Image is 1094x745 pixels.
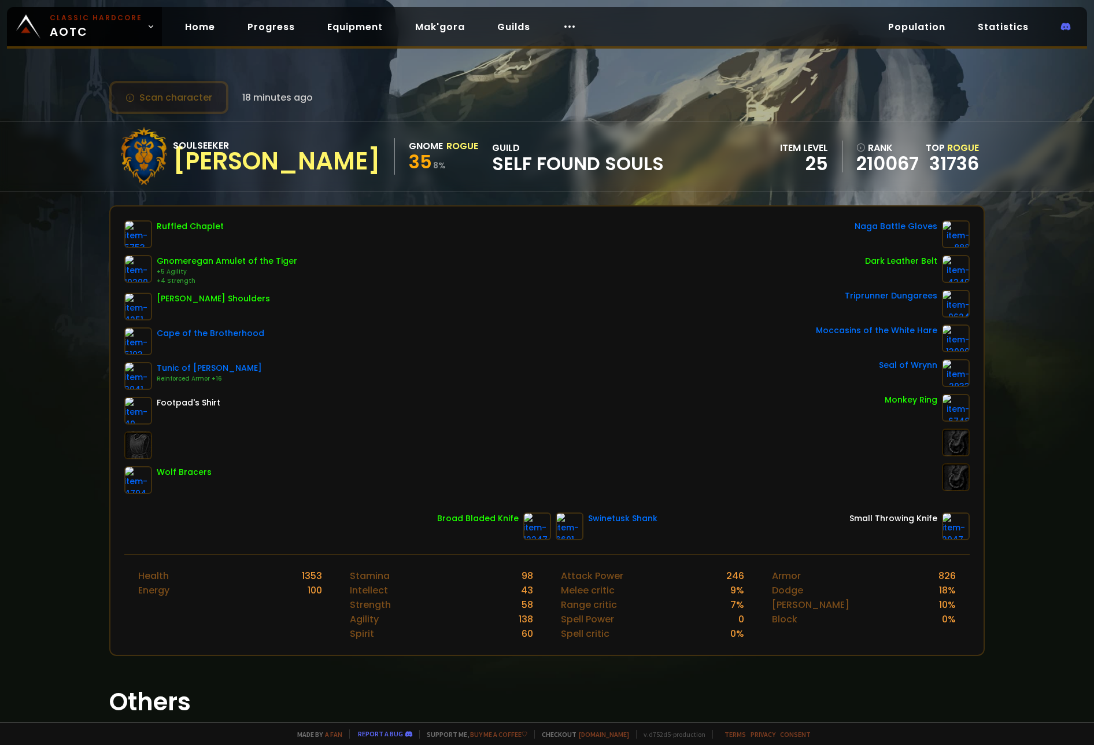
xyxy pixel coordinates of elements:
div: 138 [519,612,533,626]
a: Mak'gora [406,15,474,39]
img: item-2041 [124,362,152,390]
div: 98 [522,569,533,583]
a: Classic HardcoreAOTC [7,7,162,46]
span: AOTC [50,13,142,40]
div: Reinforced Armor +16 [157,374,262,383]
img: item-4249 [942,255,970,283]
div: 100 [308,583,322,598]
div: 0 % [730,626,744,641]
a: Consent [780,730,811,739]
img: item-5193 [124,327,152,355]
img: item-10299 [124,255,152,283]
a: Buy me a coffee [470,730,527,739]
div: guild [492,141,664,172]
div: Spirit [350,626,374,641]
div: 7 % [730,598,744,612]
div: +5 Agility [157,267,297,276]
div: rank [856,141,919,155]
div: Attack Power [561,569,623,583]
div: 58 [522,598,533,612]
div: [PERSON_NAME] Shoulders [157,293,270,305]
div: Moccasins of the White Hare [816,324,937,337]
a: Statistics [969,15,1038,39]
div: Block [772,612,797,626]
span: Support me, [419,730,527,739]
div: Stamina [350,569,390,583]
div: Small Throwing Knife [849,512,937,525]
div: Ruffled Chaplet [157,220,224,233]
img: item-6748 [942,394,970,422]
span: Self Found Souls [492,155,664,172]
img: item-13099 [942,324,970,352]
div: 0 % [942,612,956,626]
img: item-6691 [556,512,583,540]
img: item-2933 [942,359,970,387]
div: 10 % [939,598,956,612]
img: item-49 [124,397,152,425]
div: 9 % [730,583,744,598]
a: Privacy [751,730,775,739]
div: Intellect [350,583,388,598]
span: Checkout [534,730,629,739]
div: Seal of Wrynn [879,359,937,371]
div: 25 [780,155,828,172]
div: [PERSON_NAME] [772,598,849,612]
div: [PERSON_NAME] [173,153,380,170]
h1: Others [109,684,985,720]
a: Population [879,15,955,39]
div: Agility [350,612,379,626]
div: Strength [350,598,391,612]
div: Spell critic [561,626,609,641]
div: Naga Battle Gloves [855,220,937,233]
div: Swinetusk Shank [588,512,657,525]
div: Top [926,141,979,155]
div: Monkey Ring [885,394,937,406]
div: 246 [726,569,744,583]
div: Energy [138,583,169,598]
img: item-5753 [124,220,152,248]
div: +4 Strength [157,276,297,286]
div: Melee critic [561,583,615,598]
div: Armor [772,569,801,583]
a: 210067 [856,155,919,172]
div: Gnomeregan Amulet of the Tiger [157,255,297,267]
img: item-9624 [942,290,970,318]
div: Tunic of [PERSON_NAME] [157,362,262,374]
div: Soulseeker [173,138,380,153]
div: Wolf Bracers [157,466,212,478]
img: item-4251 [124,293,152,320]
button: Scan character [109,81,228,114]
div: 826 [938,569,956,583]
small: Classic Hardcore [50,13,142,23]
div: Range critic [561,598,617,612]
a: Home [176,15,224,39]
span: 18 minutes ago [242,90,313,105]
span: v. d752d5 - production [636,730,705,739]
img: item-4794 [124,466,152,494]
span: Made by [290,730,342,739]
div: 1353 [302,569,322,583]
a: 31736 [929,150,979,176]
img: item-12247 [523,512,551,540]
a: a fan [325,730,342,739]
div: Dark Leather Belt [865,255,937,267]
a: Terms [725,730,746,739]
img: item-2947 [942,512,970,540]
div: Gnome [409,139,443,153]
div: 0 [738,612,744,626]
img: item-888 [942,220,970,248]
a: Guilds [488,15,539,39]
div: Cape of the Brotherhood [157,327,264,340]
div: 60 [522,626,533,641]
div: Triprunner Dungarees [845,290,937,302]
div: Footpad's Shirt [157,397,220,409]
div: Dodge [772,583,803,598]
div: Rogue [446,139,478,153]
div: 43 [521,583,533,598]
small: 8 % [433,160,446,171]
a: Equipment [318,15,392,39]
a: Progress [238,15,304,39]
div: 18 % [939,583,956,598]
div: item level [780,141,828,155]
div: Health [138,569,169,583]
